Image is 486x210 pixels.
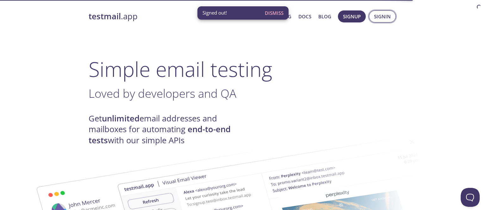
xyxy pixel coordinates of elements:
span: Dismiss [265,9,283,17]
iframe: Help Scout Beacon - Open [461,188,480,207]
span: Loved by developers and QA [89,85,236,101]
h4: Get email addresses and mailboxes for automating with our simple APIs [89,113,243,146]
button: Signup [338,10,366,22]
strong: end-to-end tests [89,124,231,145]
a: testmail.app [89,11,237,22]
a: Blog [318,12,331,21]
span: Signed out! [202,9,227,16]
button: Dismiss [262,7,286,19]
strong: testmail [89,11,121,22]
h1: Simple email testing [89,57,397,81]
span: Signup [343,12,361,21]
strong: unlimited [102,113,140,124]
span: Signin [374,12,391,21]
a: Docs [298,12,311,21]
button: Signin [369,10,396,22]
